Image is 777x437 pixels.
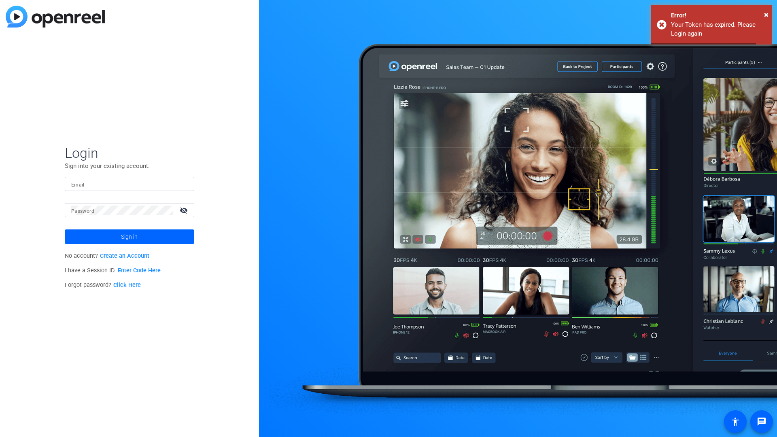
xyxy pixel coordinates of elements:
[113,282,141,289] a: Click Here
[71,179,188,189] input: Enter Email Address
[671,20,766,38] div: Your Token has expired. Please Login again
[764,8,769,21] button: Close
[71,208,94,214] mat-label: Password
[65,282,141,289] span: Forgot password?
[71,182,85,188] mat-label: Email
[6,6,105,28] img: blue-gradient.svg
[65,267,161,274] span: I have a Session ID.
[121,227,138,247] span: Sign in
[100,252,149,259] a: Create an Account
[65,161,194,170] p: Sign into your existing account.
[671,11,766,20] div: Error!
[175,204,194,216] mat-icon: visibility_off
[65,144,194,161] span: Login
[764,10,769,19] span: ×
[65,229,194,244] button: Sign in
[757,417,766,426] mat-icon: message
[730,417,740,426] mat-icon: accessibility
[118,267,161,274] a: Enter Code Here
[65,252,149,259] span: No account?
